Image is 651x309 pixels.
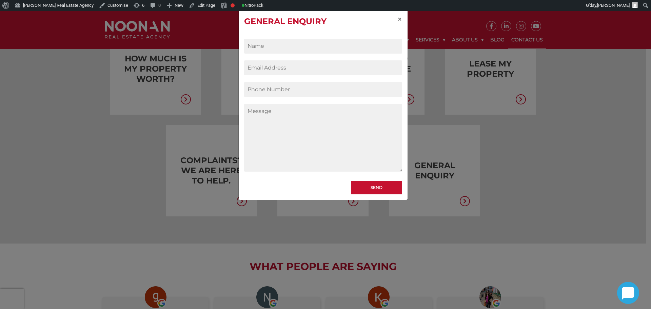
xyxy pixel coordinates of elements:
[392,10,408,29] button: Close
[244,60,402,75] input: Email Address
[397,14,402,24] span: ×
[351,181,402,194] input: Send
[244,39,402,191] form: Contact form
[244,82,402,97] input: Phone Number
[244,15,327,27] h4: General Enquiry
[231,3,235,7] div: Focus keyphrase not set
[597,3,630,8] span: [PERSON_NAME]
[244,39,402,54] input: Name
